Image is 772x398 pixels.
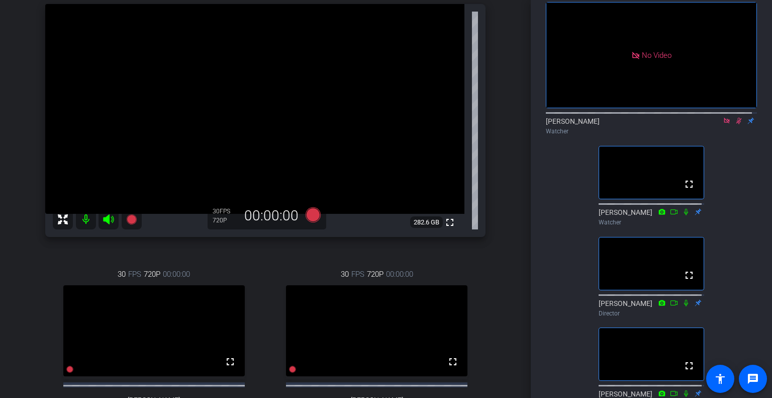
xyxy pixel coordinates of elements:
[546,127,757,136] div: Watcher
[220,208,230,215] span: FPS
[144,269,160,280] span: 720P
[386,269,413,280] span: 00:00:00
[714,373,726,385] mat-icon: accessibility
[447,356,459,368] mat-icon: fullscreen
[410,216,443,228] span: 282.6 GB
[683,360,695,372] mat-icon: fullscreen
[747,373,759,385] mat-icon: message
[444,216,456,228] mat-icon: fullscreen
[599,218,704,227] div: Watcher
[128,269,141,280] span: FPS
[213,216,238,224] div: 720P
[224,356,236,368] mat-icon: fullscreen
[238,207,305,224] div: 00:00:00
[351,269,364,280] span: FPS
[599,207,704,227] div: [PERSON_NAME]
[683,269,695,281] mat-icon: fullscreen
[599,298,704,318] div: [PERSON_NAME]
[341,269,349,280] span: 30
[683,178,695,190] mat-icon: fullscreen
[642,50,671,59] span: No Video
[213,207,238,215] div: 30
[599,309,704,318] div: Director
[163,269,190,280] span: 00:00:00
[367,269,383,280] span: 720P
[118,269,126,280] span: 30
[546,116,757,136] div: [PERSON_NAME]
